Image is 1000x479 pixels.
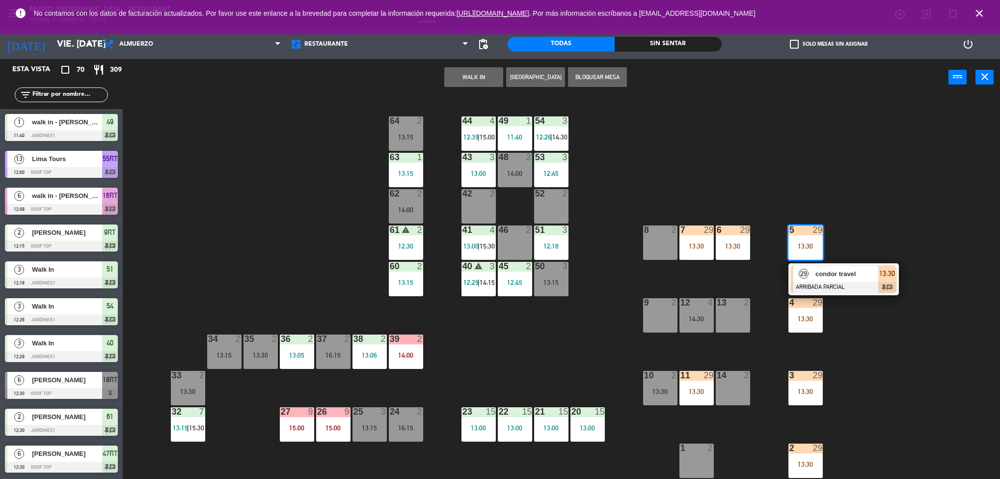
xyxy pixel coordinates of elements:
div: 2 [526,225,532,234]
div: 1 [526,116,532,125]
i: error [15,7,27,19]
span: 13:30 [879,268,895,280]
div: 2 [417,262,423,271]
div: 11 [680,371,681,380]
span: 40 [107,337,113,349]
div: 38 [353,335,354,343]
div: 13:00 [461,170,496,177]
div: 5 [789,225,790,234]
div: 11:40 [498,134,532,141]
button: close [975,70,994,85]
span: | [550,133,552,141]
button: power_input [948,70,967,85]
span: 3 [14,302,24,311]
a: [URL][DOMAIN_NAME] [457,9,529,17]
div: 15 [595,407,605,416]
span: 47RT [103,448,118,459]
span: 15:00 [480,133,495,141]
span: 49 [107,116,113,128]
div: 3 [563,262,568,271]
div: 25 [353,407,354,416]
span: Walk In [32,301,102,311]
span: walk in - [PERSON_NAME] [32,117,102,127]
span: [PERSON_NAME] [32,375,102,385]
div: 21 [535,407,536,416]
div: 15 [486,407,496,416]
span: 6 [14,375,24,385]
div: 2 [563,189,568,198]
span: 1 [14,117,24,127]
div: 1 [680,444,681,452]
div: 2 [199,371,205,380]
div: 29 [813,444,823,452]
div: 13:00 [534,424,568,431]
i: warning [402,225,410,234]
span: 16RT [103,190,118,201]
div: Todas [508,37,615,52]
div: 7 [680,225,681,234]
span: 14:30 [552,133,568,141]
span: Walk In [32,264,102,275]
span: 6 [14,449,24,459]
div: 13:30 [788,461,823,468]
span: Restaurante [304,41,348,48]
div: 12 [680,298,681,307]
span: 2 [14,412,24,422]
input: Filtrar por nombre... [31,89,108,100]
div: 13:30 [788,388,823,395]
div: 2 [526,153,532,162]
div: 13:00 [570,424,605,431]
span: No contamos con los datos de facturación actualizados. Por favor use este enlance a la brevedad p... [34,9,756,17]
i: arrow_drop_down [84,38,96,50]
span: 29 [799,269,809,279]
div: 34 [208,335,209,343]
div: 2 [708,444,714,452]
div: 42 [462,189,463,198]
div: 4 [789,298,790,307]
div: 9 [308,407,314,416]
span: 3 [14,265,24,275]
span: 61 [107,411,113,423]
div: 13:05 [280,352,314,359]
div: 40 [462,262,463,271]
span: 70 [77,64,84,76]
div: 13:30 [788,243,823,250]
div: 12:18 [534,243,568,250]
div: 13:00 [461,424,496,431]
div: 29 [740,225,750,234]
div: 7 [199,407,205,416]
div: 13:15 [389,279,423,286]
span: 15:30 [189,424,204,432]
div: 2 [526,262,532,271]
div: 51 [535,225,536,234]
span: 3 [14,338,24,348]
div: 13:15 [352,424,387,431]
div: 29 [704,225,714,234]
div: 16:15 [316,352,351,359]
div: 2 [381,335,387,343]
div: 14:00 [389,352,423,359]
div: 4 [490,225,496,234]
span: 12:39 [463,133,479,141]
span: 13 [14,154,24,164]
div: 9 [644,298,645,307]
div: 53 [535,153,536,162]
div: 44 [462,116,463,125]
div: 13:30 [679,388,714,395]
div: 13:15 [389,134,423,141]
div: 13:06 [352,352,387,359]
div: 13:00 [498,424,532,431]
div: 12:30 [389,243,423,250]
div: 3 [563,225,568,234]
